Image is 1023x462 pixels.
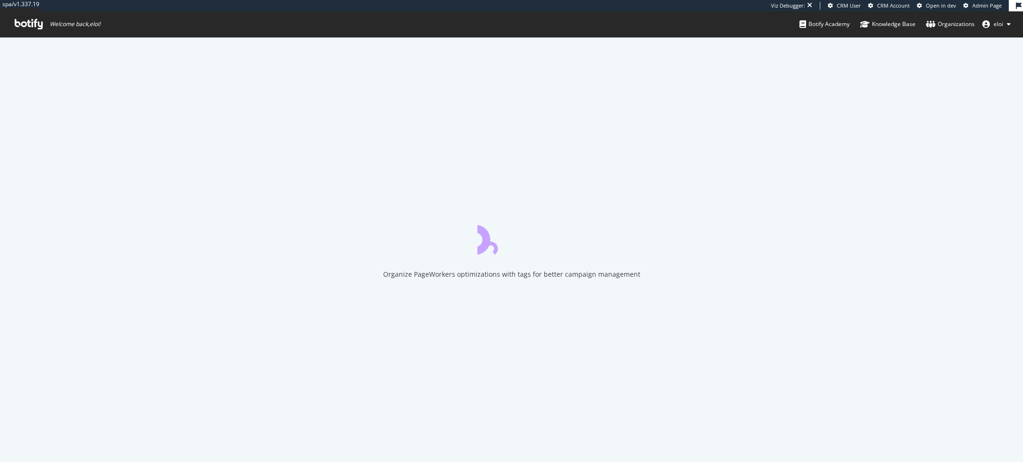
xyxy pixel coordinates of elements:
span: Admin Page [972,2,1002,9]
a: CRM User [828,2,861,9]
a: Botify Academy [799,11,850,37]
div: animation [477,220,546,254]
span: Open in dev [926,2,956,9]
a: Knowledge Base [860,11,915,37]
span: CRM User [837,2,861,9]
a: Organizations [926,11,975,37]
div: Viz Debugger: [771,2,805,9]
a: Admin Page [963,2,1002,9]
div: Knowledge Base [860,19,915,29]
a: CRM Account [868,2,910,9]
a: Open in dev [917,2,956,9]
div: Organize PageWorkers optimizations with tags for better campaign management [383,270,640,279]
button: eloi [975,17,1018,32]
span: CRM Account [877,2,910,9]
span: Welcome back, eloi ! [50,20,100,28]
div: Organizations [926,19,975,29]
span: eloi [994,20,1003,28]
div: Botify Academy [799,19,850,29]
